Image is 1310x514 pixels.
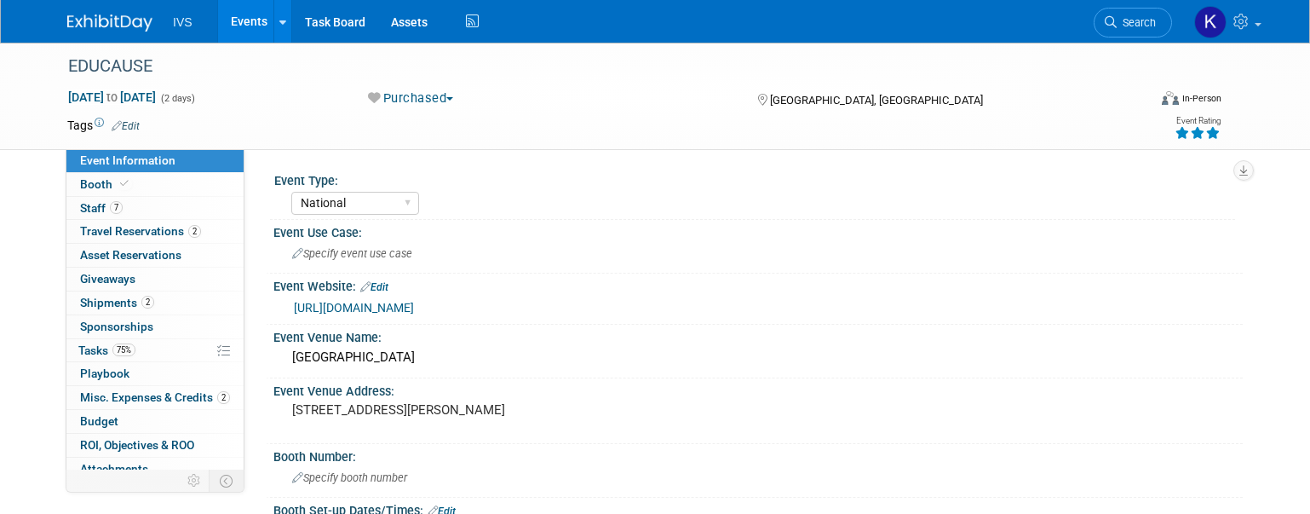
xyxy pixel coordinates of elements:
[1050,89,1221,114] div: Event Format
[273,274,1243,296] div: Event Website:
[80,320,153,333] span: Sponsorships
[294,301,414,315] a: [URL][DOMAIN_NAME]
[159,93,195,104] span: (2 days)
[362,90,460,107] button: Purchased
[67,117,140,134] td: Tags
[66,339,244,362] a: Tasks75%
[141,296,154,309] span: 2
[62,51,1123,82] div: EDUCAUSE
[80,462,148,476] span: Attachments
[273,444,1243,465] div: Booth Number:
[80,201,123,215] span: Staff
[217,391,230,404] span: 2
[67,90,157,105] span: [DATE] [DATE]
[80,153,175,167] span: Event Information
[112,344,135,356] span: 75%
[66,362,244,385] a: Playbook
[66,386,244,409] a: Misc. Expenses & Credits2
[188,225,201,238] span: 2
[292,247,412,260] span: Specify event use case
[66,268,244,291] a: Giveaways
[1162,91,1179,105] img: Format-Inperson.png
[80,367,129,380] span: Playbook
[104,90,120,104] span: to
[273,378,1243,400] div: Event Venue Address:
[66,197,244,220] a: Staff7
[78,344,135,357] span: Tasks
[110,201,123,214] span: 7
[1175,117,1221,125] div: Event Rating
[66,292,244,315] a: Shipments2
[273,220,1243,241] div: Event Use Case:
[66,149,244,172] a: Event Information
[274,168,1235,189] div: Event Type:
[66,458,244,481] a: Attachments
[173,15,192,29] span: IVS
[292,402,658,418] pre: [STREET_ADDRESS][PERSON_NAME]
[1194,6,1227,38] img: Kate Wroblewski
[180,470,210,492] td: Personalize Event Tab Strip
[80,177,132,191] span: Booth
[292,471,407,484] span: Specify booth number
[770,94,983,107] span: [GEOGRAPHIC_DATA], [GEOGRAPHIC_DATA]
[80,438,194,452] span: ROI, Objectives & ROO
[66,434,244,457] a: ROI, Objectives & ROO
[120,179,129,188] i: Booth reservation complete
[286,344,1230,371] div: [GEOGRAPHIC_DATA]
[66,173,244,196] a: Booth
[112,120,140,132] a: Edit
[1117,16,1156,29] span: Search
[80,296,154,309] span: Shipments
[273,325,1243,346] div: Event Venue Name:
[67,14,152,32] img: ExhibitDay
[80,248,181,262] span: Asset Reservations
[360,281,388,293] a: Edit
[80,390,230,404] span: Misc. Expenses & Credits
[210,470,244,492] td: Toggle Event Tabs
[66,244,244,267] a: Asset Reservations
[66,220,244,243] a: Travel Reservations2
[80,224,201,238] span: Travel Reservations
[66,410,244,433] a: Budget
[80,414,118,428] span: Budget
[66,315,244,338] a: Sponsorships
[1181,92,1221,105] div: In-Person
[1094,8,1172,38] a: Search
[80,272,135,286] span: Giveaways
